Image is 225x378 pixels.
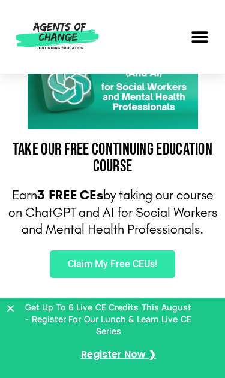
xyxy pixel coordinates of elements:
[186,23,213,50] div: Menu Toggle
[6,304,219,313] button: Close Banner
[81,346,156,364] a: Register Now ❯
[6,187,219,238] p: Earn by taking our course on ChatGPT and AI for Social Workers and Mental Health Professionals.
[68,259,157,269] span: Claim My Free CEUs!
[6,141,219,175] h2: Take Our FREE Continuing Education Course
[24,301,193,337] p: Get Up To 6 Live CE Credits This August - Register For Our Lunch & Learn Live CE Series
[37,188,103,203] b: 3 FREE CEs
[50,250,175,278] a: Claim My Free CEUs!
